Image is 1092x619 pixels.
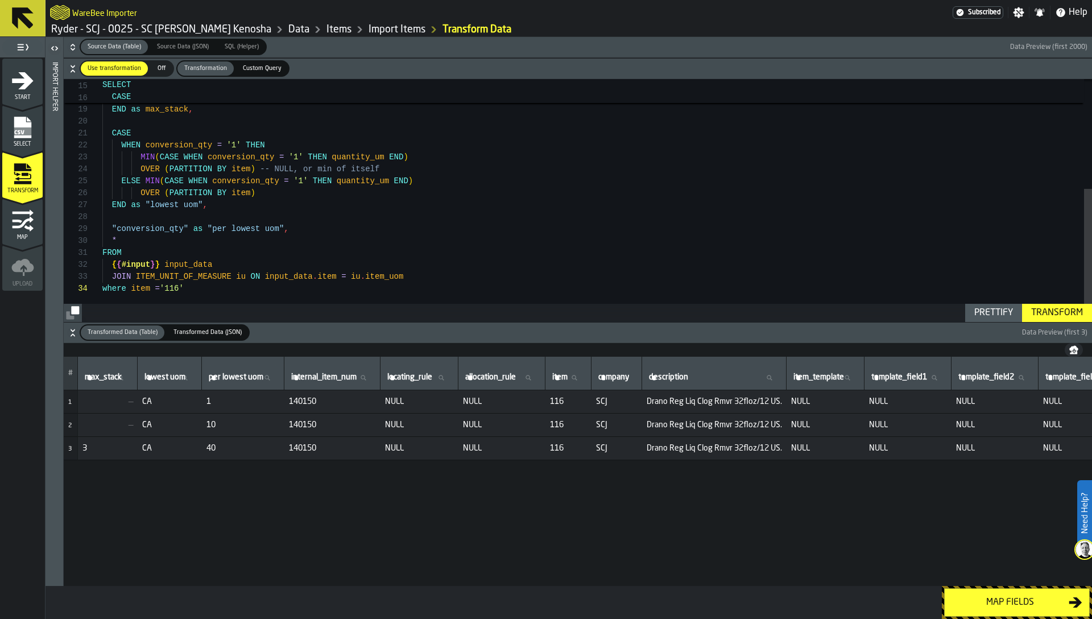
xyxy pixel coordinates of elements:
[142,370,197,385] input: label
[140,188,160,197] span: OVER
[289,420,376,430] span: 140150
[64,115,88,127] div: 20
[164,188,169,197] span: (
[150,260,155,269] span: }
[313,272,317,281] span: .
[2,94,43,101] span: Start
[385,444,454,453] span: NULL
[164,260,212,269] span: input_data
[288,23,309,36] a: link-to-/wh/i/09dab83b-01b9-46d8-b134-ab87bee612a6/data
[64,92,88,104] span: 16
[166,324,250,341] label: button-switch-multi-Transformed Data (JSON)
[550,370,586,385] input: label
[279,152,284,162] span: =
[51,23,271,36] a: link-to-/wh/i/09dab83b-01b9-46d8-b134-ab87bee612a6
[64,223,88,235] div: 29
[68,369,73,377] span: #
[112,224,188,233] span: "conversion_qty"
[112,92,131,101] span: CASE
[68,423,72,429] span: 2
[944,588,1090,617] button: button-Map fields
[956,420,1034,430] span: NULL
[112,105,126,114] span: END
[1029,7,1050,18] label: button-toggle-Notifications
[64,211,88,223] div: 28
[206,370,279,385] input: label
[188,105,193,114] span: ,
[131,105,140,114] span: as
[552,373,568,382] span: label
[2,59,43,104] li: menu Start
[131,284,150,293] span: item
[45,37,63,586] header: Import Helper
[463,370,540,385] input: label
[1078,481,1091,545] label: Need Help?
[394,176,408,185] span: END
[250,272,260,281] span: ON
[231,164,251,174] span: item
[596,444,638,453] span: SCJ
[202,200,207,209] span: ,
[649,373,688,382] span: label
[1050,6,1092,19] label: button-toggle-Help
[144,373,185,382] span: label
[2,152,43,197] li: menu Transform
[208,152,275,162] span: conversion_qty
[958,373,1014,382] span: label
[146,200,203,209] span: "lowest uom"
[64,259,88,271] div: 32
[251,188,255,197] span: )
[956,370,1033,385] input: label
[2,199,43,244] li: menu Map
[112,129,131,138] span: CASE
[463,444,541,453] span: NULL
[176,60,235,77] label: button-switch-multi-Transformation
[387,373,432,382] span: label
[284,224,288,233] span: ,
[953,6,1003,19] div: Menu Subscription
[238,64,286,73] span: Custom Query
[956,444,1034,453] span: NULL
[169,328,246,337] span: Transformed Data (JSON)
[465,373,516,382] span: label
[82,397,133,406] span: —
[83,42,146,52] span: Source Data (Table)
[80,324,166,341] label: button-switch-multi-Transformed Data (Table)
[869,397,947,406] span: NULL
[313,176,332,185] span: THEN
[265,272,313,281] span: input_data
[289,444,376,453] span: 140150
[598,373,629,382] span: label
[869,420,947,430] span: NULL
[64,151,88,163] div: 23
[332,152,384,162] span: quantity_um
[1010,43,1087,51] span: Data Preview (first 2000)
[72,7,137,18] h2: Sub Title
[64,283,88,295] div: 34
[122,141,141,150] span: WHEN
[140,152,155,162] span: MIN
[953,6,1003,19] a: link-to-/wh/i/09dab83b-01b9-46d8-b134-ab87bee612a6/settings/billing
[64,80,88,92] span: 15
[81,325,164,340] div: thumb
[140,164,160,174] span: OVER
[146,141,213,150] span: conversion_qty
[64,304,82,322] button: button-
[142,444,197,453] span: CA
[2,188,43,194] span: Transform
[1027,306,1087,320] div: Transform
[596,370,637,385] input: label
[208,224,284,233] span: "per lowest uom"
[167,325,249,340] div: thumb
[369,23,425,36] a: link-to-/wh/i/09dab83b-01b9-46d8-b134-ab87bee612a6/import/items/
[68,446,72,452] span: 3
[81,40,148,54] div: thumb
[149,60,174,77] label: button-switch-multi-Off
[284,176,288,185] span: =
[206,420,280,430] span: 10
[871,373,927,382] span: label
[169,164,213,174] span: PARTITION
[647,444,782,453] span: Drano Reg Liq Clog Rmvr 32floz/12 US.
[2,141,43,147] span: Select
[83,328,162,337] span: Transformed Data (Table)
